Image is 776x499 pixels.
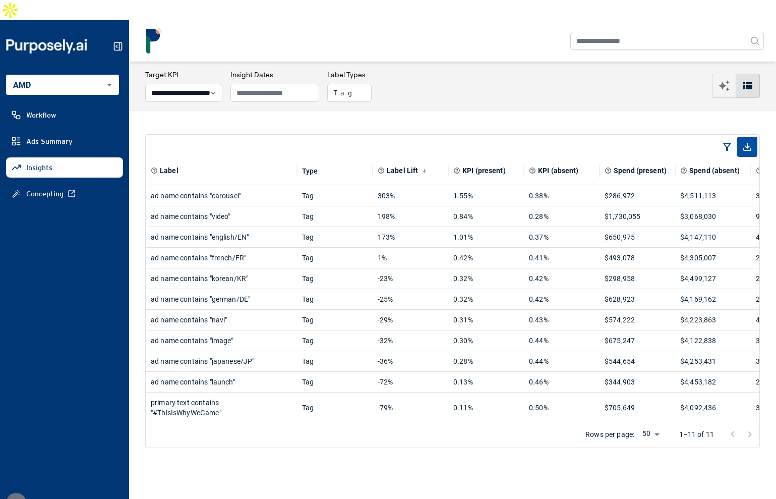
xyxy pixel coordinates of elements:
div: $3,068,030 [680,206,746,227]
div: 0.32% [453,268,519,289]
div: 1.01% [453,227,519,247]
div: Type [302,167,318,175]
div: 0.42% [453,248,519,268]
span: Spend (present) [614,165,667,176]
div: ad name contains "french/FR" [151,248,292,268]
h3: Target KPI [145,70,222,80]
span: Export as CSV [737,137,757,157]
div: $298,958 [605,268,670,289]
div: Tag [302,330,368,351]
div: ad name contains "japanese/JP" [151,351,292,371]
svg: Total number of ads where label is present [756,167,763,174]
div: ad name contains "video" [151,206,292,227]
div: ad name contains "korean/KR" [151,268,292,289]
div: 0.42% [529,289,594,309]
div: Tag [302,248,368,268]
div: $628,923 [605,289,670,309]
div: 1% [378,248,443,268]
div: $493,078 [605,248,670,268]
h3: Label Types [327,70,372,80]
div: 0.11% [453,393,519,423]
div: $1,730,055 [605,206,670,227]
div: 0.37% [529,227,594,247]
span: Insights [26,162,52,173]
div: ad name contains "launch" [151,372,292,392]
span: Workflow [26,110,56,120]
div: $344,903 [605,372,670,392]
div: 303% [378,186,443,206]
div: $4,305,007 [680,248,746,268]
div: -32% [378,330,443,351]
span: Ads Summary [26,136,73,146]
h3: Insight Dates [230,70,319,80]
div: ad name contains "english/EN" [151,227,292,247]
div: -23% [378,268,443,289]
div: 0.38% [529,186,594,206]
svg: Element or component part of the ad [151,167,158,174]
div: ad name contains "german/DE" [151,289,292,309]
div: $4,253,431 [680,351,746,371]
div: 0.28% [453,351,519,371]
div: -29% [378,310,443,330]
div: $4,499,127 [680,268,746,289]
div: 1.55% [453,186,519,206]
div: 0.46% [529,372,594,392]
div: $4,092,436 [680,393,746,423]
div: 0.50% [529,393,594,423]
div: Tag [302,268,368,289]
svg: Aggregate KPI value of all ads where label is present [453,167,460,174]
div: Tag [302,289,368,309]
div: 0.32% [453,289,519,309]
div: 0.42% [529,268,594,289]
span: Label [160,165,178,176]
div: 0.31% [453,310,519,330]
div: 0.28% [529,206,594,227]
div: $650,975 [605,227,670,247]
span: Concepting [26,189,64,199]
div: 0.84% [453,206,519,227]
div: $705,649 [605,393,670,423]
div: 0.30% [453,330,519,351]
div: primary text contains "#ThisIsWhyWeGame" [151,393,292,423]
div: Tag [302,186,368,206]
span: Label Lift [387,165,418,176]
svg: Total spend on all ads where label is present [605,167,612,174]
div: -36% [378,351,443,371]
button: Tag [327,84,372,102]
div: ad name contains "navi" [151,310,292,330]
div: 50 [638,428,663,441]
div: $4,169,162 [680,289,746,309]
div: $286,972 [605,186,670,206]
a: Concepting [6,184,123,204]
div: $4,122,838 [680,330,746,351]
div: 198% [378,206,443,227]
div: Tag [302,393,368,423]
div: Tag [302,310,368,330]
span: KPI (absent) [538,165,579,176]
div: ad name contains "image" [151,330,292,351]
span: KPI (present) [462,165,506,176]
button: Sort [419,165,430,176]
div: 173% [378,227,443,247]
div: $4,511,113 [680,186,746,206]
div: $574,222 [605,310,670,330]
a: Insights [6,157,123,178]
div: 0.13% [453,372,519,392]
div: 0.44% [529,330,594,351]
div: ad name contains "carousel" [151,186,292,206]
svg: Aggregate KPI value of all ads where label is absent [529,167,536,174]
p: 1–11 of 11 [679,429,714,439]
div: 0.44% [529,351,594,371]
div: Tag [302,206,368,227]
a: Workflow [6,105,123,125]
svg: Primary effectiveness metric calculated as a relative difference (% change) in the chosen KPI whe... [378,167,385,174]
div: $4,223,863 [680,310,746,330]
div: -72% [378,372,443,392]
div: $675,247 [605,330,670,351]
div: Tag [302,227,368,247]
div: -25% [378,289,443,309]
div: $4,453,182 [680,372,746,392]
a: Ads Summary [6,131,123,151]
div: 0.41% [529,248,594,268]
svg: Total spend on all ads where label is absent [680,167,687,174]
